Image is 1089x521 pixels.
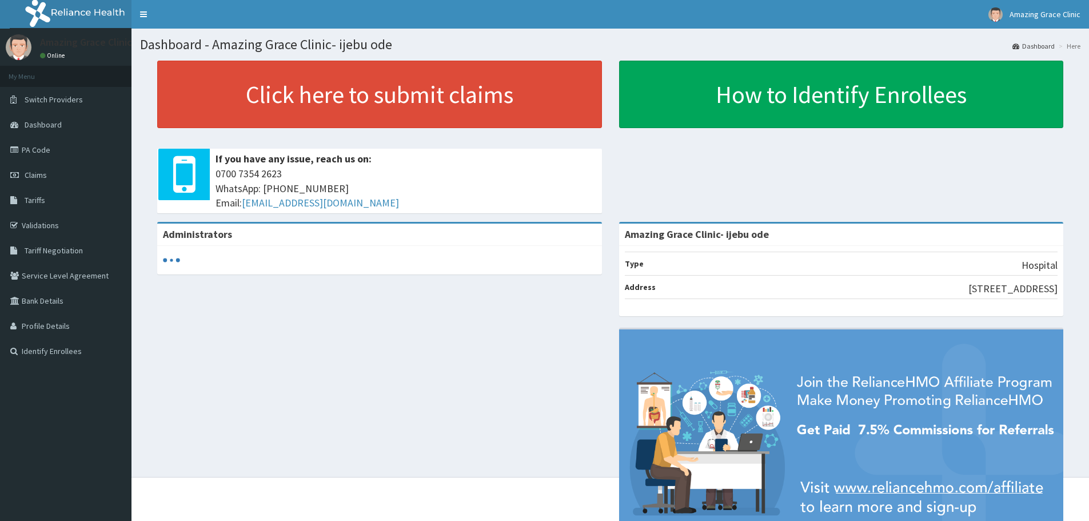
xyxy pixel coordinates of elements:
[25,120,62,130] span: Dashboard
[25,245,83,256] span: Tariff Negotiation
[40,51,67,59] a: Online
[216,166,596,210] span: 0700 7354 2623 WhatsApp: [PHONE_NUMBER] Email:
[625,282,656,292] b: Address
[968,281,1058,296] p: [STREET_ADDRESS]
[242,196,399,209] a: [EMAIL_ADDRESS][DOMAIN_NAME]
[163,228,232,241] b: Administrators
[157,61,602,128] a: Click here to submit claims
[619,61,1064,128] a: How to Identify Enrollees
[6,34,31,60] img: User Image
[1022,258,1058,273] p: Hospital
[625,228,769,241] strong: Amazing Grace Clinic- ijebu ode
[25,195,45,205] span: Tariffs
[40,37,132,47] p: Amazing Grace Clinic
[988,7,1003,22] img: User Image
[216,152,372,165] b: If you have any issue, reach us on:
[1012,41,1055,51] a: Dashboard
[25,170,47,180] span: Claims
[25,94,83,105] span: Switch Providers
[163,252,180,269] svg: audio-loading
[1010,9,1080,19] span: Amazing Grace Clinic
[140,37,1080,52] h1: Dashboard - Amazing Grace Clinic- ijebu ode
[625,258,644,269] b: Type
[1056,41,1080,51] li: Here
